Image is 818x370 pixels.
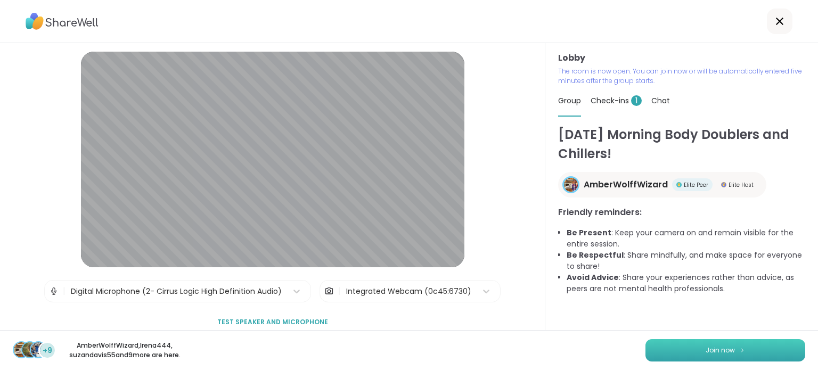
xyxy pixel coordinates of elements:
span: 1 [631,95,642,106]
img: Elite Peer [676,182,682,187]
span: Group [558,95,581,106]
img: Microphone [49,281,59,302]
img: suzandavis55 [31,342,46,357]
img: Elite Host [721,182,726,187]
img: ShareWell Logo [26,9,99,34]
b: Be Present [567,227,611,238]
p: The room is now open. You can join now or will be automatically entered five minutes after the gr... [558,67,805,86]
h3: Friendly reminders: [558,206,805,219]
a: AmberWolffWizardAmberWolffWizardElite PeerElite PeerElite HostElite Host [558,172,766,198]
li: : Share mindfully, and make space for everyone to share! [567,250,805,272]
span: Elite Host [729,181,754,189]
span: Test speaker and microphone [217,317,328,327]
img: AmberWolffWizard [14,342,29,357]
span: +9 [43,345,52,356]
span: Join now [706,346,735,355]
span: | [338,281,341,302]
h1: [DATE] Morning Body Doublers and Chillers! [558,125,805,163]
button: Test speaker and microphone [213,311,332,333]
span: Check-ins [591,95,642,106]
span: Elite Peer [684,181,708,189]
li: : Keep your camera on and remain visible for the entire session. [567,227,805,250]
b: Avoid Advice [567,272,619,283]
img: AmberWolffWizard [564,178,578,192]
li: : Share your experiences rather than advice, as peers are not mental health professionals. [567,272,805,294]
img: ShareWell Logomark [739,347,746,353]
button: Join now [645,339,805,361]
h3: Lobby [558,52,805,64]
img: Camera [324,281,334,302]
div: Integrated Webcam (0c45:6730) [346,286,471,297]
span: | [63,281,66,302]
div: Digital Microphone (2- Cirrus Logic High Definition Audio) [71,286,282,297]
b: Be Respectful [567,250,624,260]
img: Irena444 [22,342,37,357]
span: Chat [651,95,670,106]
span: AmberWolffWizard [584,178,668,191]
p: AmberWolffWizard , Irena444 , suzandavis55 and 9 more are here. [65,341,184,360]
